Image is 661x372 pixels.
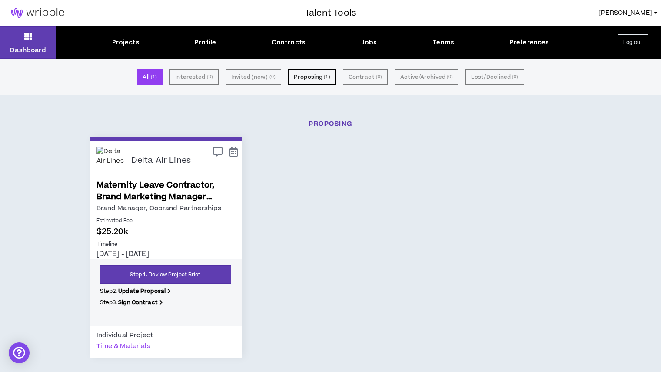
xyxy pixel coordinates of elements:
p: $25.20k [96,226,235,238]
p: Estimated Fee [96,217,235,225]
button: Lost/Declined (0) [465,69,524,85]
small: ( 0 ) [269,73,276,81]
div: Jobs [361,38,377,47]
p: Dashboard [10,46,46,55]
span: [PERSON_NAME] [598,8,652,18]
h3: Proposing [83,119,578,128]
div: Teams [432,38,455,47]
div: Individual Project [96,330,153,341]
small: ( 0 ) [207,73,213,81]
b: Update Proposal [118,287,166,295]
p: Step 2 . [100,287,231,295]
p: [DATE] - [DATE] [96,249,235,259]
button: Invited (new) (0) [226,69,281,85]
p: Delta Air Lines [131,156,191,166]
h3: Talent Tools [305,7,356,20]
small: ( 1 ) [324,73,330,81]
button: Contract (0) [343,69,388,85]
small: ( 0 ) [376,73,382,81]
button: Log out [618,34,648,50]
button: Proposing (1) [288,69,336,85]
small: ( 0 ) [512,73,518,81]
p: Brand Manager, Cobrand Partnerships [96,203,235,214]
div: Time & Materials [96,341,150,352]
div: Profile [195,38,216,47]
a: Maternity Leave Contractor, Brand Marketing Manager (Cobrand Partnerships) [96,179,235,203]
p: Step 3 . [100,298,231,306]
p: Timeline [96,241,235,248]
button: Interested (0) [169,69,219,85]
a: Step 1. Review Project Brief [100,265,231,284]
div: Preferences [510,38,549,47]
button: Active/Archived (0) [395,69,458,85]
small: ( 0 ) [447,73,453,81]
small: ( 1 ) [151,73,157,81]
div: Open Intercom Messenger [9,342,30,363]
button: All (1) [137,69,163,85]
div: Contracts [272,38,306,47]
b: Sign Contract [118,298,158,306]
img: Delta Air Lines [96,147,125,175]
